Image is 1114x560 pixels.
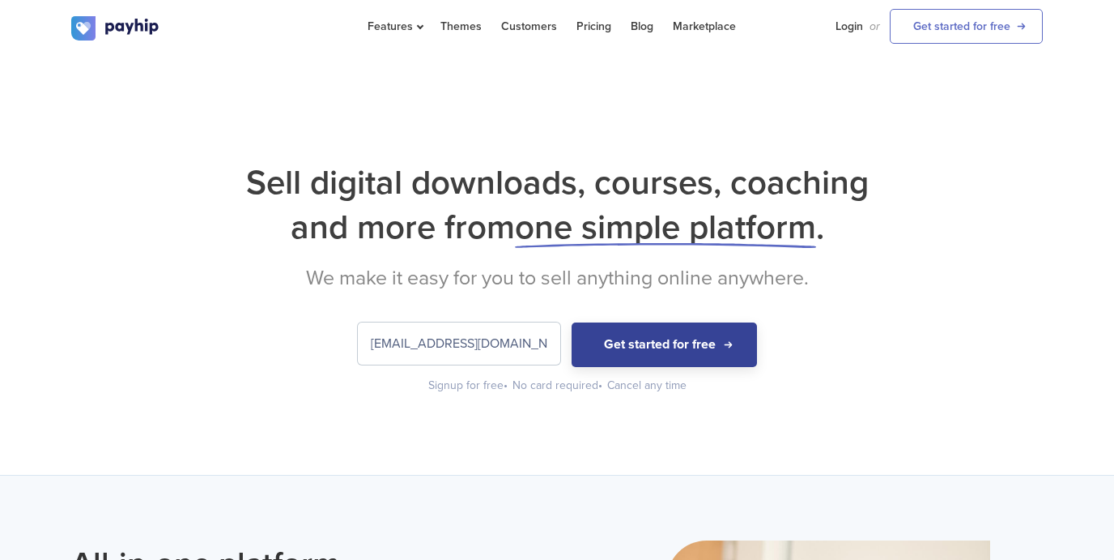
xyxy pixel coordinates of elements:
a: Get started for free [890,9,1043,44]
span: . [816,207,824,248]
span: Features [368,19,421,33]
button: Get started for free [572,323,757,367]
h2: We make it easy for you to sell anything online anywhere. [71,266,1043,290]
span: • [598,378,602,392]
div: Cancel any time [607,378,687,394]
h1: Sell digital downloads, courses, coaching and more from [71,160,1043,250]
img: logo.svg [71,16,160,41]
div: No card required [512,378,604,394]
span: one simple platform [515,207,816,248]
input: Enter your email address [358,323,560,365]
div: Signup for free [428,378,509,394]
span: • [504,378,508,392]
